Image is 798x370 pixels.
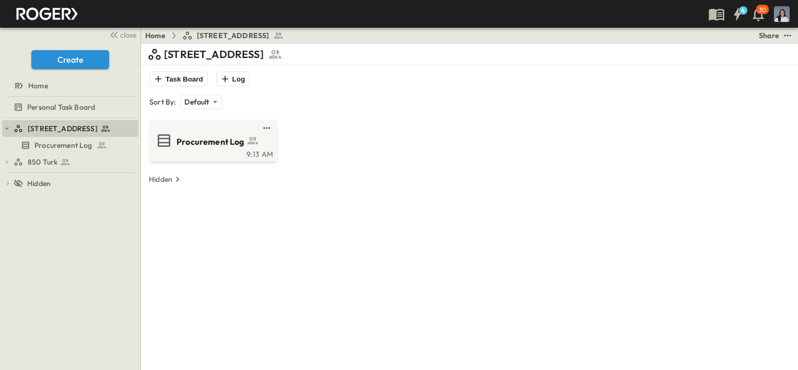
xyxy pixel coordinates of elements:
p: [STREET_ADDRESS] [164,47,264,62]
a: 9:13 AM [151,149,273,157]
p: Hidden [149,174,172,184]
p: Default [184,97,209,107]
div: 850 Turktest [2,154,138,170]
div: Procurement Logtest [2,137,138,154]
a: Home [145,30,166,41]
div: [STREET_ADDRESS]test [2,120,138,137]
a: 850 Turk [14,155,136,169]
button: Create [31,50,109,69]
a: [STREET_ADDRESS] [14,121,136,136]
div: Personal Task Boardtest [2,99,138,115]
h6: 4 [741,6,745,15]
span: Procurement Log [177,136,244,148]
button: Log [216,72,250,86]
span: close [120,30,136,40]
a: Personal Task Board [2,100,136,114]
div: Share [759,30,779,41]
button: Hidden [145,172,187,187]
img: Profile Picture [774,6,790,22]
button: 4 [727,5,748,24]
button: test [261,122,273,134]
span: [STREET_ADDRESS] [28,123,98,134]
nav: breadcrumbs [145,30,290,41]
a: [STREET_ADDRESS] [182,30,284,41]
button: test [781,29,794,42]
span: 850 Turk [28,157,57,167]
span: Home [28,80,48,91]
a: Procurement Log [151,132,273,149]
a: Home [2,78,136,93]
span: Procurement Log [34,140,92,151]
p: Sort By: [149,97,176,107]
span: Hidden [27,178,51,189]
span: [STREET_ADDRESS] [197,30,269,41]
div: Default [180,95,221,109]
a: Procurement Log [2,138,136,153]
button: close [105,27,138,42]
p: 30 [759,6,766,14]
span: Personal Task Board [27,102,95,112]
button: Task Board [149,72,208,86]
